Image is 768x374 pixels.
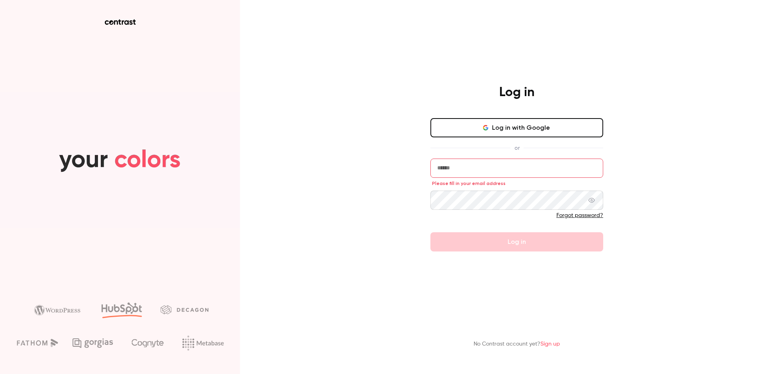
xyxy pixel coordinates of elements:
img: decagon [160,305,208,314]
button: Log in with Google [430,118,603,137]
p: No Contrast account yet? [474,340,560,348]
span: Please fill in your email address [432,180,506,187]
a: Sign up [540,341,560,347]
span: or [510,144,524,152]
h4: Log in [499,84,534,101]
a: Forgot password? [556,213,603,218]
